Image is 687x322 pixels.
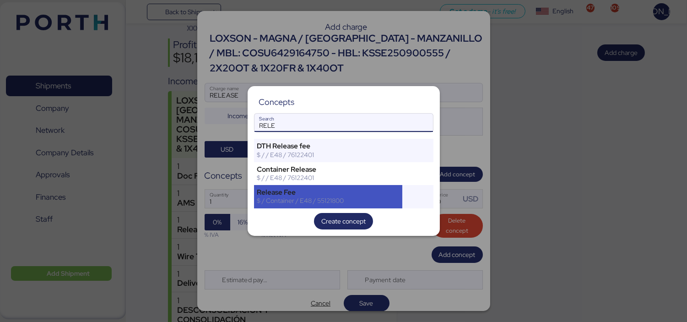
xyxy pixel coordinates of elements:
div: $ / / E48 / 76122401 [257,174,400,182]
div: $ / / E48 / 76122401 [257,151,400,159]
button: Create concept [314,213,373,229]
div: Release Fee [257,188,400,196]
div: DTH Release fee [257,142,400,150]
div: Concepts [259,98,294,106]
div: Container Release [257,165,400,174]
div: $ / Container / E48 / 55121800 [257,196,400,205]
input: Search [254,114,433,132]
span: Create concept [321,216,366,227]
